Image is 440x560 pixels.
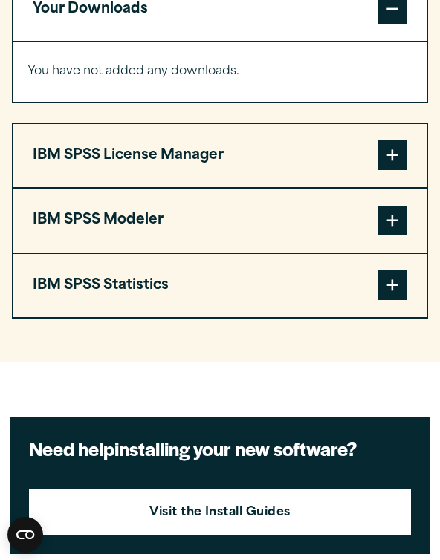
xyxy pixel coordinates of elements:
button: IBM SPSS Statistics [13,254,427,318]
h2: installing your new software? [29,436,411,461]
button: IBM SPSS License Manager [13,124,427,188]
p: You have not added any downloads. [27,61,413,82]
div: Your Downloads [13,41,427,102]
strong: Need help [29,435,114,461]
a: Visit the Install Guides [29,489,411,535]
strong: Visit the Install Guides [149,504,291,523]
button: IBM SPSS Modeler [13,189,427,253]
button: Open CMP widget [7,517,43,553]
